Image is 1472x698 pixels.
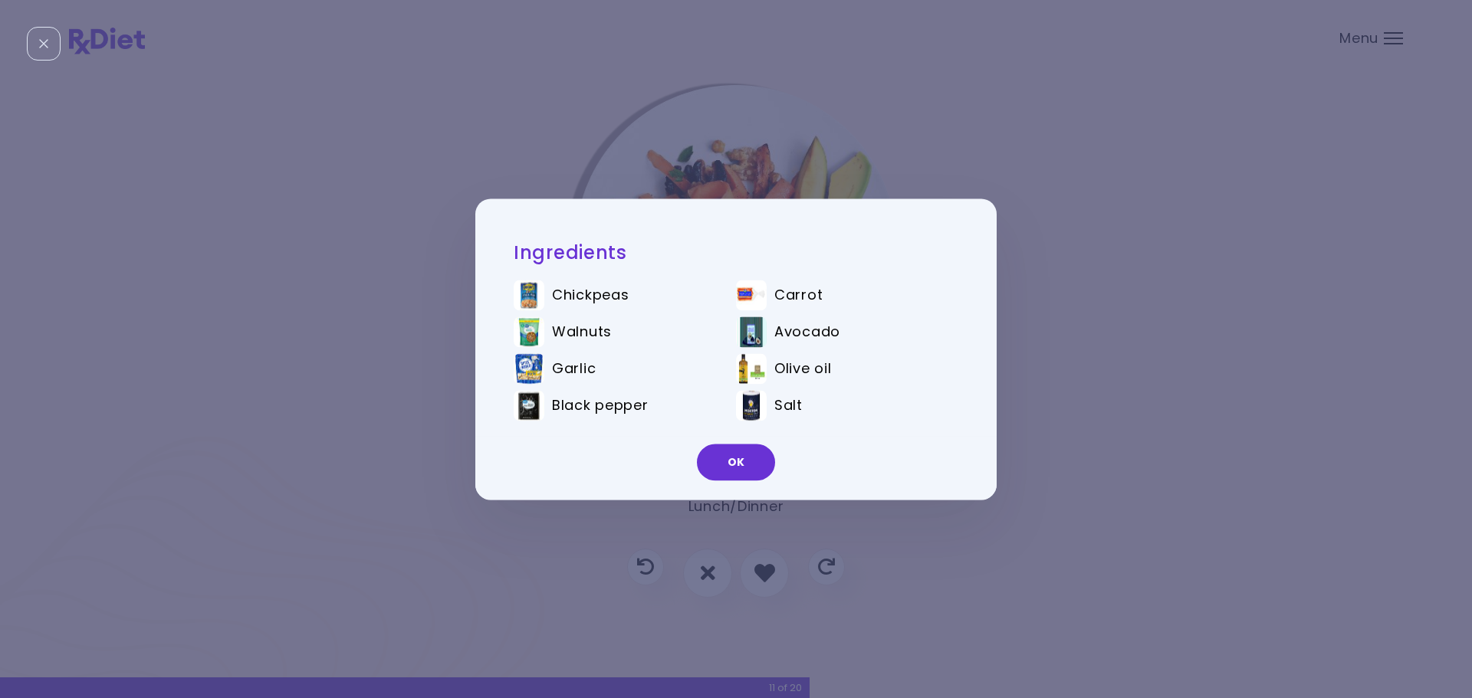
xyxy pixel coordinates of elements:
[774,360,831,377] span: Olive oil
[774,287,823,303] span: Carrot
[774,397,803,414] span: Salt
[774,323,840,340] span: Avocado
[552,287,629,303] span: Chickpeas
[552,323,612,340] span: Walnuts
[552,397,649,414] span: Black pepper
[552,360,596,377] span: Garlic
[514,241,958,264] h2: Ingredients
[697,444,775,480] button: OK
[27,27,61,61] div: Close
